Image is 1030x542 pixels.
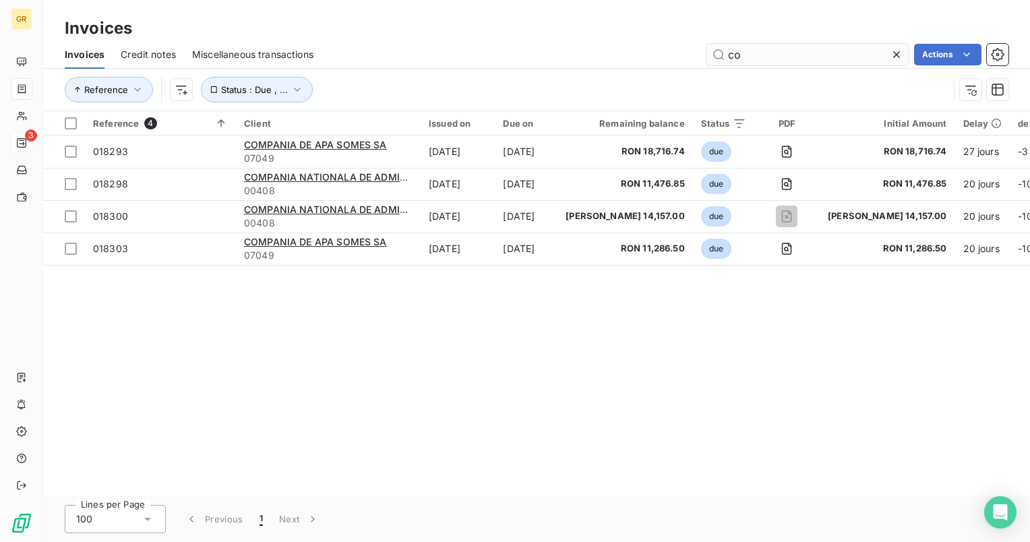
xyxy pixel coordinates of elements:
span: [PERSON_NAME] 14,157.00 [566,210,684,223]
div: PDF [762,118,812,129]
span: 00408 [244,184,413,198]
input: Search [706,44,909,65]
td: [DATE] [495,135,557,168]
button: Previous [177,505,251,533]
span: 018293 [93,146,128,157]
div: Delay [963,118,1002,129]
div: Initial Amount [828,118,946,129]
span: Invoices [65,48,104,61]
span: [PERSON_NAME] 14,157.00 [828,210,946,223]
button: Actions [914,44,981,65]
td: [DATE] [495,200,557,233]
div: Client [244,118,413,129]
span: RON 11,476.85 [566,177,684,191]
div: GR [11,8,32,30]
span: 00408 [244,216,413,230]
span: Reference [93,118,139,129]
h3: Invoices [65,16,132,40]
button: 1 [251,505,271,533]
span: 018300 [93,210,128,222]
button: Status : Due , ... [201,77,313,102]
td: 20 jours [955,200,1010,233]
span: Reference [84,84,128,95]
span: COMPANIA DE APA SOMES SA [244,236,387,247]
span: 100 [76,512,92,526]
span: 018298 [93,178,128,189]
span: RON 18,716.74 [566,145,684,158]
span: Miscellaneous transactions [192,48,313,61]
td: 27 jours [955,135,1010,168]
td: 20 jours [955,233,1010,265]
div: Due on [503,118,549,129]
span: due [701,206,731,227]
span: due [701,142,731,162]
div: Issued on [429,118,487,129]
td: [DATE] [421,233,495,265]
div: Status [701,118,746,129]
span: Credit notes [121,48,176,61]
td: 20 jours [955,168,1010,200]
td: [DATE] [495,233,557,265]
span: RON 11,286.50 [566,242,684,255]
div: Open Intercom Messenger [984,496,1017,529]
span: 3 [25,129,37,142]
span: Status : Due , ... [221,84,288,95]
td: [DATE] [421,168,495,200]
div: Remaining balance [566,118,684,129]
td: [DATE] [421,135,495,168]
img: Logo LeanPay [11,512,32,534]
span: RON 11,476.85 [828,177,946,191]
span: COMPANIA DE APA SOMES SA [244,139,387,150]
span: COMPANIA NATIONALA DE ADMINISTRARE A INFRASTRUCTURII RUTIERE SA [244,171,603,183]
span: due [701,239,731,259]
td: [DATE] [495,168,557,200]
span: COMPANIA NATIONALA DE ADMINISTRARE A INFRASTRUCTURII RUTIERE SA [244,204,603,215]
span: 4 [144,117,156,129]
span: 018303 [93,243,128,254]
span: 1 [260,512,263,526]
span: RON 11,286.50 [828,242,946,255]
span: due [701,174,731,194]
span: 07049 [244,152,413,165]
td: [DATE] [421,200,495,233]
button: Reference [65,77,153,102]
span: 07049 [244,249,413,262]
button: Next [271,505,328,533]
span: RON 18,716.74 [828,145,946,158]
